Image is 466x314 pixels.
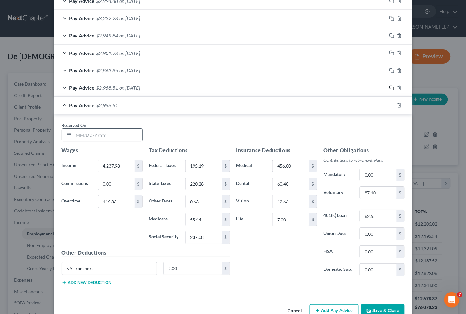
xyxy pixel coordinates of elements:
[360,187,396,199] input: 0.00
[273,213,309,226] input: 0.00
[96,67,118,73] span: $2,863.85
[146,178,182,190] label: State Taxes
[222,262,230,275] div: $
[309,178,317,190] div: $
[69,85,95,91] span: Pay Advice
[96,102,118,108] span: $2,958.51
[233,213,270,226] label: Life
[320,186,357,199] label: Voluntary
[135,178,142,190] div: $
[120,15,140,21] span: on [DATE]
[309,160,317,172] div: $
[120,67,140,73] span: on [DATE]
[62,280,112,285] button: Add new deduction
[120,50,140,56] span: on [DATE]
[96,15,118,21] span: $3,232.23
[233,178,270,190] label: Dental
[320,169,357,181] label: Mandatory
[233,160,270,172] label: Medical
[324,146,405,154] h5: Other Obligations
[120,32,140,38] span: on [DATE]
[397,187,404,199] div: $
[222,195,230,208] div: $
[397,210,404,222] div: $
[59,195,95,208] label: Overtime
[186,195,222,208] input: 0.00
[397,228,404,240] div: $
[69,32,95,38] span: Pay Advice
[273,195,309,208] input: 0.00
[96,50,118,56] span: $2,901.73
[74,129,142,141] input: MM/DD/YYYY
[309,195,317,208] div: $
[397,169,404,181] div: $
[397,264,404,276] div: $
[457,292,462,297] span: 7
[120,85,140,91] span: on [DATE]
[360,210,396,222] input: 0.00
[397,246,404,258] div: $
[320,263,357,276] label: Domestic Sup.
[69,15,95,21] span: Pay Advice
[360,264,396,276] input: 0.00
[69,50,95,56] span: Pay Advice
[186,213,222,226] input: 0.00
[186,160,222,172] input: 0.00
[69,67,95,73] span: Pay Advice
[309,213,317,226] div: $
[222,231,230,244] div: $
[236,146,317,154] h5: Insurance Deductions
[69,102,95,108] span: Pay Advice
[135,195,142,208] div: $
[98,160,134,172] input: 0.00
[320,245,357,258] label: HSA
[96,32,118,38] span: $2,949.84
[146,195,182,208] label: Other Taxes
[62,162,76,168] span: Income
[149,146,230,154] h5: Tax Deductions
[222,178,230,190] div: $
[273,160,309,172] input: 0.00
[222,213,230,226] div: $
[59,178,95,190] label: Commissions
[360,246,396,258] input: 0.00
[62,146,143,154] h5: Wages
[146,231,182,244] label: Social Security
[222,160,230,172] div: $
[62,122,87,128] span: Received On
[324,157,405,163] p: Contributions to retirement plans
[62,249,230,257] h5: Other Deductions
[98,195,134,208] input: 0.00
[62,262,157,275] input: Specify...
[444,292,460,308] iframe: Intercom live chat
[233,195,270,208] label: Vision
[273,178,309,190] input: 0.00
[360,169,396,181] input: 0.00
[98,178,134,190] input: 0.00
[96,85,118,91] span: $2,958.51
[164,262,222,275] input: 0.00
[146,160,182,172] label: Federal Taxes
[186,178,222,190] input: 0.00
[186,231,222,244] input: 0.00
[360,228,396,240] input: 0.00
[146,213,182,226] label: Medicare
[320,210,357,222] label: 401(k) Loan
[320,227,357,240] label: Union Dues
[135,160,142,172] div: $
